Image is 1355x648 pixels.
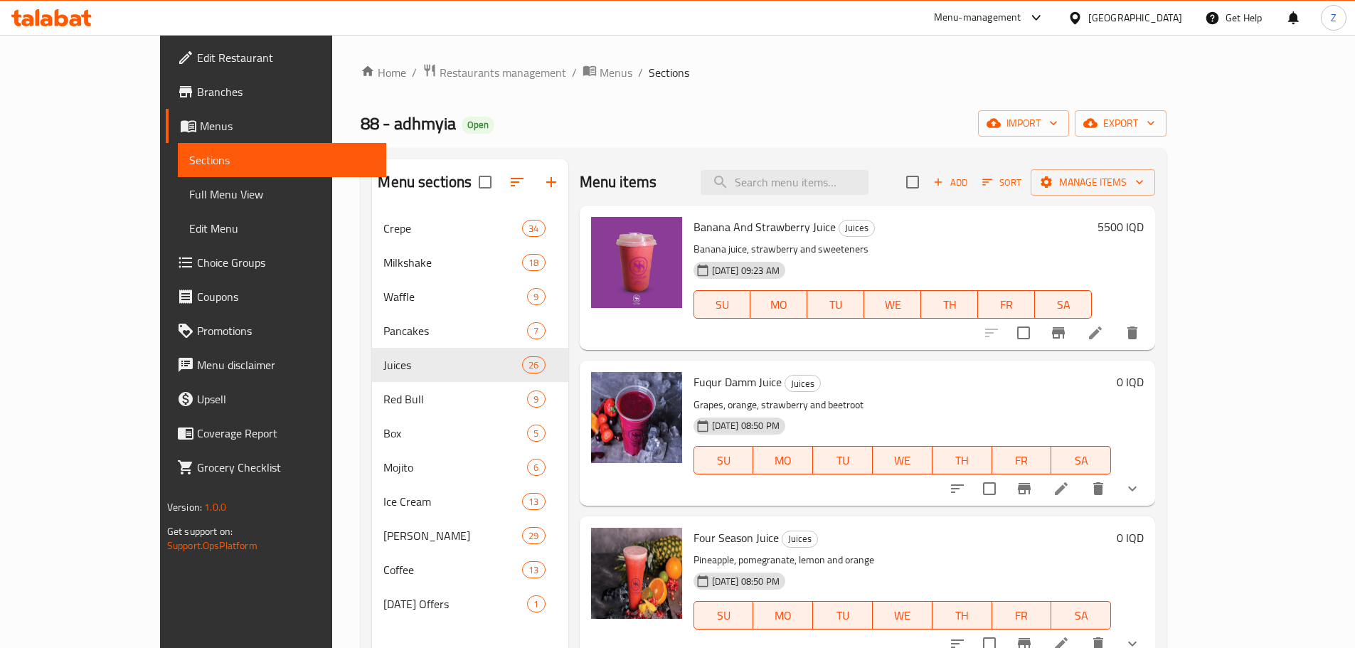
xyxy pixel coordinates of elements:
span: 7 [528,324,544,338]
div: Juices26 [372,348,568,382]
button: MO [750,290,807,319]
h2: Menu sections [378,171,472,193]
button: SU [694,446,754,474]
button: Manage items [1031,169,1155,196]
span: Four Season Juice [694,527,779,548]
span: [DATE] 08:50 PM [706,419,785,432]
div: items [522,527,545,544]
span: Sort sections [500,165,534,199]
span: WE [870,294,915,315]
a: Menu disclaimer [166,348,386,382]
span: TU [819,450,867,471]
span: 29 [523,529,544,543]
span: Sort [982,174,1021,191]
a: Menus [166,109,386,143]
button: FR [992,601,1052,630]
p: Pineapple, pomegranate, lemon and orange [694,551,1112,569]
button: TH [932,446,992,474]
nav: Menu sections [372,206,568,627]
span: 6 [528,461,544,474]
button: WE [873,601,932,630]
span: Edit Restaurant [197,49,375,66]
div: Open [462,117,494,134]
div: items [522,561,545,578]
button: Branch-specific-item [1007,472,1041,506]
span: TU [813,294,859,315]
span: Manage items [1042,174,1144,191]
span: Fuqur Damm Juice [694,371,782,393]
span: Juices [785,376,820,392]
span: Juices [383,356,522,373]
div: Ice Cream13 [372,484,568,519]
span: Sections [189,152,375,169]
span: Coupons [197,288,375,305]
span: Open [462,119,494,131]
div: Ice Cream [383,493,522,510]
button: SA [1051,601,1111,630]
button: TU [813,601,873,630]
a: Choice Groups [166,245,386,280]
a: Coverage Report [166,416,386,450]
img: Four Season Juice [591,528,682,619]
div: Juices [785,375,821,392]
span: TH [938,605,987,626]
span: Sort items [973,171,1031,193]
li: / [412,64,417,81]
a: Sections [178,143,386,177]
span: FR [998,605,1046,626]
span: Full Menu View [189,186,375,203]
span: WE [878,450,927,471]
span: SA [1057,605,1105,626]
button: WE [873,446,932,474]
button: FR [978,290,1035,319]
button: delete [1115,316,1149,350]
div: Coffee13 [372,553,568,587]
span: MO [759,450,807,471]
button: Branch-specific-item [1041,316,1075,350]
div: Coffee [383,561,522,578]
span: Menu disclaimer [197,356,375,373]
span: [DATE] 08:50 PM [706,575,785,588]
span: Restaurants management [440,64,566,81]
button: SA [1051,446,1111,474]
span: Edit Menu [189,220,375,237]
div: items [522,493,545,510]
span: WE [878,605,927,626]
a: Edit menu item [1087,324,1104,341]
span: SA [1041,294,1086,315]
a: Coupons [166,280,386,314]
div: Menu-management [934,9,1021,26]
span: SU [700,605,748,626]
span: Branches [197,83,375,100]
div: items [527,595,545,612]
a: Restaurants management [423,63,566,82]
h6: 5500 IQD [1098,217,1144,237]
svg: Show Choices [1124,480,1141,497]
button: Sort [979,171,1025,193]
div: Juices [839,220,875,237]
button: WE [864,290,921,319]
span: Pancakes [383,322,527,339]
button: Add section [534,165,568,199]
button: SU [694,290,751,319]
div: Juices [782,531,818,548]
li: / [572,64,577,81]
span: 13 [523,495,544,509]
a: Edit Menu [178,211,386,245]
span: Juices [839,220,874,236]
span: SU [700,294,745,315]
img: Banana And Strawberry Juice [591,217,682,308]
div: Box5 [372,416,568,450]
span: Waffle [383,288,527,305]
button: TH [921,290,978,319]
span: 13 [523,563,544,577]
span: MO [759,605,807,626]
div: [PERSON_NAME]29 [372,519,568,553]
div: Mojito [383,459,527,476]
span: TH [938,450,987,471]
h6: 0 IQD [1117,528,1144,548]
span: Menus [600,64,632,81]
span: Upsell [197,391,375,408]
